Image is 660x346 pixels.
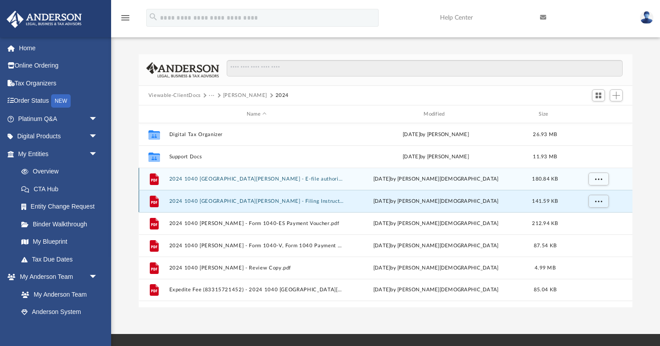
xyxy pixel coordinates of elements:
[532,177,558,181] span: 180.84 KB
[169,287,344,293] button: Expedite Fee (83315721452) - 2024 1040 [GEOGRAPHIC_DATA][PERSON_NAME][GEOGRAPHIC_DATA]pdf
[89,145,107,163] span: arrow_drop_down
[527,110,563,118] div: Size
[209,92,215,100] button: ···
[148,92,201,100] button: Viewable-ClientDocs
[532,199,558,204] span: 141.59 KB
[348,286,523,294] div: [DATE] by [PERSON_NAME][DEMOGRAPHIC_DATA]
[139,123,633,308] div: grid
[640,11,653,24] img: User Pic
[567,110,629,118] div: id
[169,221,344,226] button: 2024 1040 [PERSON_NAME] - Form 1040-ES Payment Voucher.pdf
[6,92,111,110] a: Order StatusNEW
[143,110,165,118] div: id
[348,175,523,183] div: [DATE] by [PERSON_NAME][DEMOGRAPHIC_DATA]
[533,154,557,159] span: 11.93 MB
[348,242,523,250] div: [DATE] by [PERSON_NAME][DEMOGRAPHIC_DATA]
[276,92,289,100] button: 2024
[12,250,111,268] a: Tax Due Dates
[169,132,344,137] button: Digital Tax Organizer
[12,198,111,216] a: Entity Change Request
[89,128,107,146] span: arrow_drop_down
[89,110,107,128] span: arrow_drop_down
[534,243,556,248] span: 87.54 KB
[4,11,84,28] img: Anderson Advisors Platinum Portal
[348,197,523,205] div: [DATE] by [PERSON_NAME][DEMOGRAPHIC_DATA]
[169,243,344,249] button: 2024 1040 [PERSON_NAME] - Form 1040-V, Form 1040 Payment Voucher.pdf
[6,128,111,145] a: Digital Productsarrow_drop_down
[610,89,623,102] button: Add
[12,286,102,303] a: My Anderson Team
[592,89,605,102] button: Switch to Grid View
[227,60,623,77] input: Search files and folders
[169,265,344,271] button: 2024 1040 [PERSON_NAME] - Review Copy.pdf
[6,268,107,286] a: My Anderson Teamarrow_drop_down
[6,39,111,57] a: Home
[6,110,111,128] a: Platinum Q&Aarrow_drop_down
[51,94,71,108] div: NEW
[12,215,111,233] a: Binder Walkthrough
[6,74,111,92] a: Tax Organizers
[534,287,556,292] span: 85.04 KB
[120,17,131,23] a: menu
[348,264,523,272] div: [DATE] by [PERSON_NAME][DEMOGRAPHIC_DATA]
[89,268,107,286] span: arrow_drop_down
[348,220,523,228] div: [DATE] by [PERSON_NAME][DEMOGRAPHIC_DATA]
[148,12,158,22] i: search
[168,110,344,118] div: Name
[588,195,608,208] button: More options
[6,57,111,75] a: Online Ordering
[535,266,556,270] span: 4.99 MB
[12,180,111,198] a: CTA Hub
[348,153,523,161] div: [DATE] by [PERSON_NAME]
[120,12,131,23] i: menu
[348,131,523,139] div: [DATE] by [PERSON_NAME]
[348,110,524,118] div: Modified
[12,303,107,321] a: Anderson System
[532,221,558,226] span: 212.94 KB
[588,173,608,186] button: More options
[12,233,107,251] a: My Blueprint
[169,154,344,160] button: Support Docs
[169,176,344,182] button: 2024 1040 [GEOGRAPHIC_DATA][PERSON_NAME] - E-file authorisation - please sign.pdf
[169,198,344,204] button: 2024 1040 [GEOGRAPHIC_DATA][PERSON_NAME] - Filing Instructions.pdf
[6,145,111,163] a: My Entitiesarrow_drop_down
[223,92,267,100] button: [PERSON_NAME]
[533,132,557,137] span: 26.93 MB
[12,163,111,181] a: Overview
